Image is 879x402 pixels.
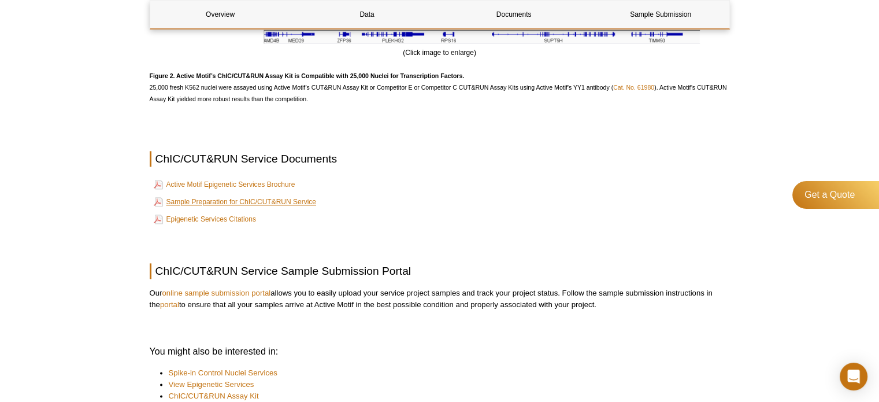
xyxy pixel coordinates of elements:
p: Our allows you to easily upload your service project samples and track your project status. Follo... [150,287,730,311]
h2: ChIC/CUT&RUN Service Documents [150,151,730,167]
a: Sample Preparation for ChIC/CUT&RUN Service [154,195,316,209]
a: portal [160,300,179,309]
h2: ChIC/CUT&RUN Service Sample Submission Portal [150,263,730,279]
a: Epigenetic Services Citations [154,212,256,226]
a: Overview [150,1,291,28]
div: Open Intercom Messenger [840,363,867,390]
a: Active Motif Epigenetic Services Brochure [154,178,295,191]
a: View Epigenetic Services [169,379,254,390]
a: Sample Submission [591,1,731,28]
a: Spike-in Control Nuclei Services [169,367,277,379]
a: online sample submission portal [162,289,270,297]
a: ChIC/CUT&RUN Assay Kit [169,390,259,402]
a: Cat. No. 61980 [613,84,654,91]
a: Get a Quote [792,181,879,209]
h3: You might also be interested in: [150,345,730,359]
a: Documents [444,1,584,28]
span: 25,000 fresh K562 nuclei were assayed using Active Motif’s CUT&RUN Assay Kit or Competitor E or C... [150,72,727,102]
a: Data [297,1,437,28]
strong: Figure 2. Active Motif’s ChIC/CUT&RUN Assay Kit is Compatible with 25,000 Nuclei for Transcriptio... [150,72,465,79]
